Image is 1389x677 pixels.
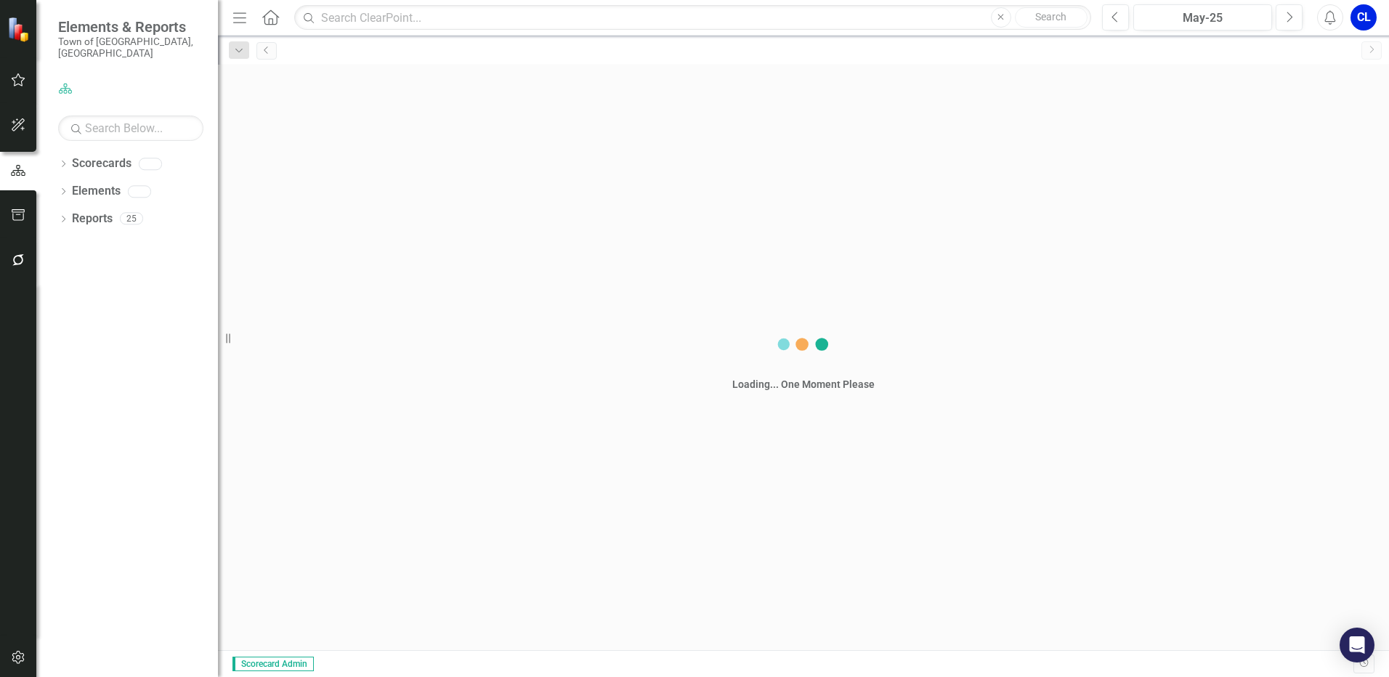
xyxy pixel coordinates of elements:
[120,213,143,225] div: 25
[72,183,121,200] a: Elements
[72,211,113,227] a: Reports
[1340,628,1374,662] div: Open Intercom Messenger
[294,5,1091,31] input: Search ClearPoint...
[232,657,314,671] span: Scorecard Admin
[58,36,203,60] small: Town of [GEOGRAPHIC_DATA], [GEOGRAPHIC_DATA]
[72,155,131,172] a: Scorecards
[1015,7,1088,28] button: Search
[7,17,33,42] img: ClearPoint Strategy
[1350,4,1377,31] button: CL
[1133,4,1272,31] button: May-25
[1035,11,1066,23] span: Search
[58,115,203,141] input: Search Below...
[1138,9,1267,27] div: May-25
[732,377,875,392] div: Loading... One Moment Please
[58,18,203,36] span: Elements & Reports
